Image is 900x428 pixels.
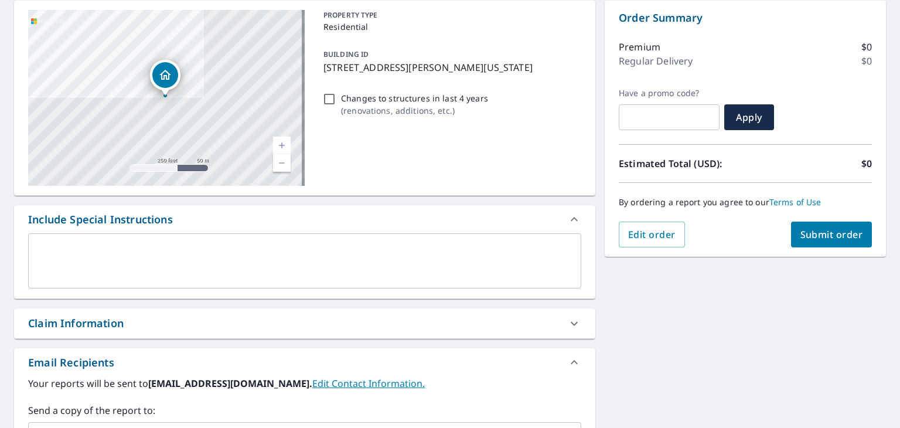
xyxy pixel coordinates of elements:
div: Email Recipients [28,355,114,371]
p: PROPERTY TYPE [323,10,577,21]
span: Submit order [800,228,863,241]
div: Include Special Instructions [28,212,173,227]
p: Estimated Total (USD): [619,157,745,171]
b: [EMAIL_ADDRESS][DOMAIN_NAME]. [148,377,312,390]
p: $0 [861,40,872,54]
button: Submit order [791,222,872,247]
p: By ordering a report you agree to our [619,197,872,208]
p: $0 [861,54,872,68]
a: Current Level 17, Zoom Out [273,154,291,172]
div: Claim Information [14,308,595,338]
p: Premium [619,40,660,54]
span: Apply [734,111,765,124]
p: Changes to structures in last 4 years [341,92,488,104]
button: Apply [724,104,774,130]
div: Include Special Instructions [14,205,595,233]
p: $0 [861,157,872,171]
label: Send a copy of the report to: [28,403,581,417]
div: Claim Information [28,315,124,331]
a: EditContactInfo [312,377,425,390]
button: Edit order [619,222,685,247]
label: Have a promo code? [619,88,720,98]
p: ( renovations, additions, etc. ) [341,104,488,117]
p: BUILDING ID [323,49,369,59]
p: Order Summary [619,10,872,26]
label: Your reports will be sent to [28,376,581,390]
div: Email Recipients [14,348,595,376]
p: Residential [323,21,577,33]
span: Edit order [628,228,676,241]
a: Current Level 17, Zoom In [273,137,291,154]
p: Regular Delivery [619,54,693,68]
p: [STREET_ADDRESS][PERSON_NAME][US_STATE] [323,60,577,74]
a: Terms of Use [769,196,821,208]
div: Dropped pin, building 1, Residential property, 2813 Saville Garden Way Virginia Beach, VA 23453 [150,60,180,96]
